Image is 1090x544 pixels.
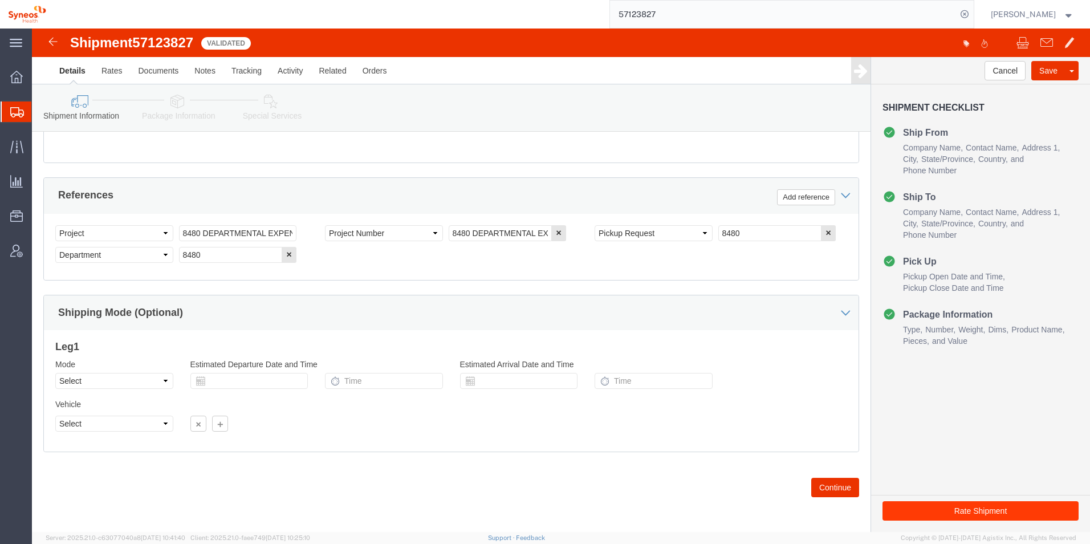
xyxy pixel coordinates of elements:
[32,29,1090,532] iframe: FS Legacy Container
[141,534,185,541] span: [DATE] 10:41:40
[990,7,1075,21] button: [PERSON_NAME]
[610,1,957,28] input: Search for shipment number, reference number
[266,534,310,541] span: [DATE] 10:25:10
[190,534,310,541] span: Client: 2025.21.0-faee749
[516,534,545,541] a: Feedback
[46,534,185,541] span: Server: 2025.21.0-c63077040a8
[488,534,516,541] a: Support
[991,8,1056,21] span: Alberto Reyes
[901,533,1076,543] span: Copyright © [DATE]-[DATE] Agistix Inc., All Rights Reserved
[8,6,46,23] img: logo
